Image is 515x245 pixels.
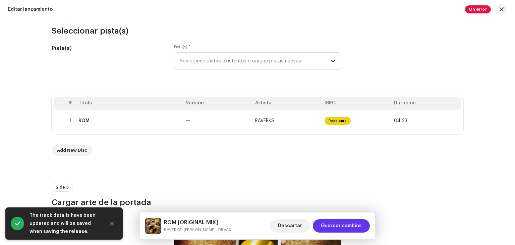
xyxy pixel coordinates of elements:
[145,218,161,234] img: 82664dfe-6a53-463e-9ab6-418edb26e844
[255,118,274,123] span: RAVERKS
[76,97,183,110] th: Título
[52,26,463,36] h3: Seleccionar pista(s)
[331,53,335,69] div: dropdown trigger
[322,97,391,110] th: ISRC
[313,219,370,233] button: Guardar cambios
[164,227,231,233] small: ROM [ORIGINAL MIX]
[186,118,190,123] span: —
[30,211,100,236] div: The track details have been updated and will be saved when saving the release.
[391,97,461,110] th: Duración
[321,219,362,233] span: Guardar cambios
[183,97,252,110] th: Versión
[252,97,322,110] th: Artista
[270,219,310,233] button: Descartar
[325,117,351,125] span: Pendiente
[394,118,407,124] span: 04:23
[278,219,302,233] span: Descartar
[105,217,119,230] button: Close
[180,53,331,69] span: Seleccione pistas existentes o cargue pistas nuevas
[164,218,231,227] h5: ROM [ORIGINAL MIX]
[52,44,163,52] h5: Pista(s)
[52,197,463,208] h3: Cargar arte de la portada
[174,44,191,50] label: Pista(s)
